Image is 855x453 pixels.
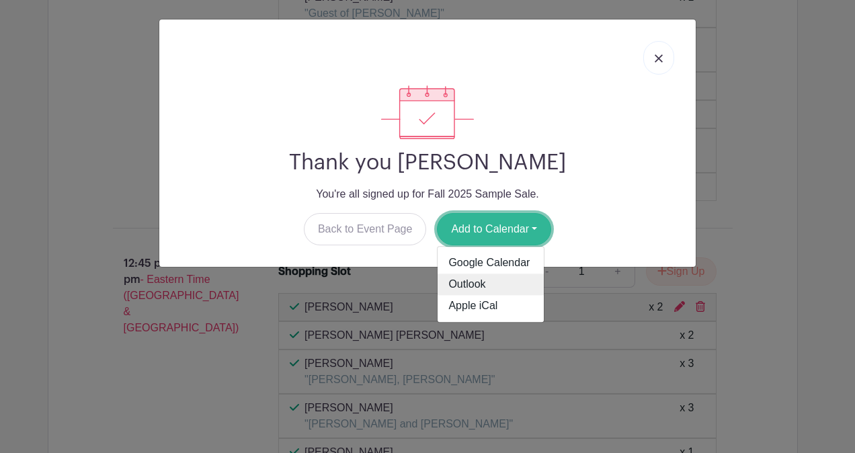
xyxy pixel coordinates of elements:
[655,54,663,63] img: close_button-5f87c8562297e5c2d7936805f587ecaba9071eb48480494691a3f1689db116b3.svg
[438,274,544,296] a: Outlook
[438,296,544,317] a: Apple iCal
[170,186,685,202] p: You're all signed up for Fall 2025 Sample Sale.
[381,85,474,139] img: signup_complete-c468d5dda3e2740ee63a24cb0ba0d3ce5d8a4ecd24259e683200fb1569d990c8.svg
[437,213,551,245] button: Add to Calendar
[304,213,427,245] a: Back to Event Page
[438,253,544,274] a: Google Calendar
[170,150,685,175] h2: Thank you [PERSON_NAME]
